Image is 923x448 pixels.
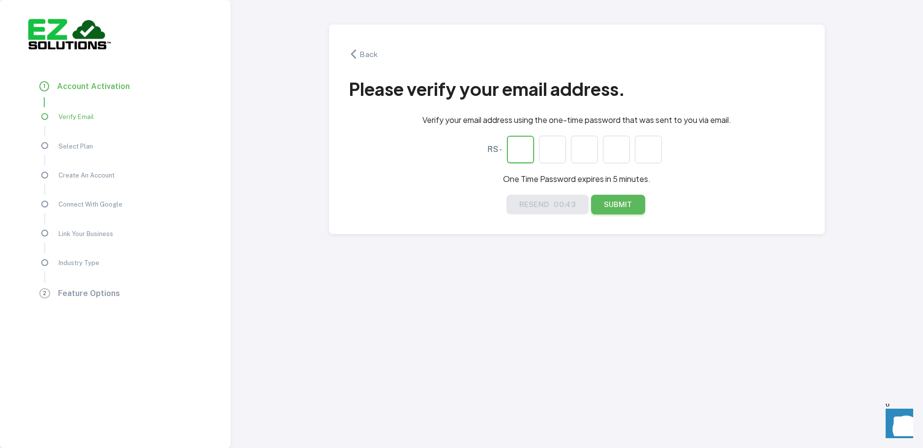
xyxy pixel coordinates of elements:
[591,195,645,214] button: Submit
[487,144,505,155] span: RS -
[59,230,113,239] p: Link Your Business
[57,81,130,92] p: Account Activation
[59,200,122,209] p: Connect With Google
[339,104,805,126] div: Verify your email address using the one-time password that was sent to you via email.
[58,288,120,299] p: Feature Options
[349,44,390,64] button: Back
[59,142,93,151] p: Select Plan
[59,259,99,268] p: Industry Type
[25,15,113,52] img: ResponseScribe
[59,171,115,180] p: Create An Account
[339,163,805,185] div: One Time Password expires in 5 minutes.
[39,288,50,299] span: 2
[59,113,94,122] p: Verify Email
[39,81,49,91] span: 1
[349,76,625,102] h1: Please verify your email address.
[876,404,919,446] iframe: Front Chat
